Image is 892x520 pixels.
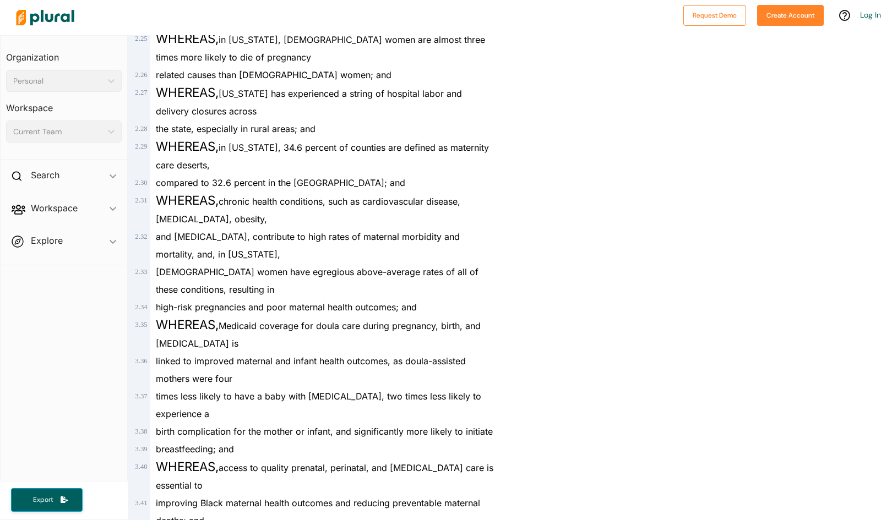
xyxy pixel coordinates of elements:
span: Medicaid coverage for doula care during pregnancy, birth, and [MEDICAL_DATA] is [156,320,481,349]
h3: Workspace [6,92,122,116]
span: times less likely to have a baby with [MEDICAL_DATA], two times less likely to experience a [156,391,481,419]
button: Export [11,488,83,512]
span: 2 . 32 [135,233,147,240]
span: WHEREAS, [156,317,219,332]
span: WHEREAS, [156,193,219,207]
span: 2 . 28 [135,125,147,133]
span: the state, especially in rural areas; and [156,123,316,134]
span: and [MEDICAL_DATA], contribute to high rates of maternal morbidity and mortality, and, in [US_STA... [156,231,460,260]
h2: Search [31,169,59,181]
span: 3 . 35 [135,321,147,329]
a: Create Account [757,9,824,20]
span: 3 . 36 [135,357,147,365]
span: WHEREAS, [156,85,219,100]
span: Export [25,495,61,505]
span: 2 . 25 [135,35,147,42]
div: Current Team [13,126,104,138]
span: [US_STATE] has experienced a string of hospital labor and delivery closures across [156,88,462,117]
span: high-risk pregnancies and poor maternal health outcomes; and [156,302,417,313]
span: 3 . 39 [135,445,147,453]
span: WHEREAS, [156,139,219,154]
button: Create Account [757,5,824,26]
span: related causes than [DEMOGRAPHIC_DATA] women; and [156,69,391,80]
button: Request Demo [683,5,746,26]
span: 2 . 31 [135,196,147,204]
span: [DEMOGRAPHIC_DATA] women have egregious above-average rates of all of these conditions, resulting in [156,266,478,295]
span: 3 . 41 [135,499,147,507]
h3: Organization [6,41,122,65]
div: Personal [13,75,104,87]
span: 3 . 37 [135,392,147,400]
span: 2 . 30 [135,179,147,187]
span: birth complication for the mother or infant, and significantly more likely to initiate [156,426,493,437]
span: breastfeeding; and [156,444,234,455]
span: 2 . 33 [135,268,147,276]
span: 2 . 26 [135,71,147,79]
span: 3 . 40 [135,463,147,470]
span: 2 . 27 [135,89,147,96]
span: WHEREAS, [156,31,219,46]
a: Request Demo [683,9,746,20]
span: 3 . 38 [135,428,147,435]
span: 2 . 29 [135,143,147,150]
span: 2 . 34 [135,303,147,311]
span: chronic health conditions, such as cardiovascular disease, [MEDICAL_DATA], obesity, [156,196,460,225]
span: in [US_STATE], 34.6 percent of counties are defined as maternity care deserts, [156,142,489,171]
a: Log In [860,10,881,20]
span: compared to 32.6 percent in the [GEOGRAPHIC_DATA]; and [156,177,405,188]
span: access to quality prenatal, perinatal, and [MEDICAL_DATA] care is essential to [156,462,493,491]
span: WHEREAS, [156,459,219,474]
span: linked to improved maternal and infant health outcomes, as doula-assisted mothers were four [156,355,466,384]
